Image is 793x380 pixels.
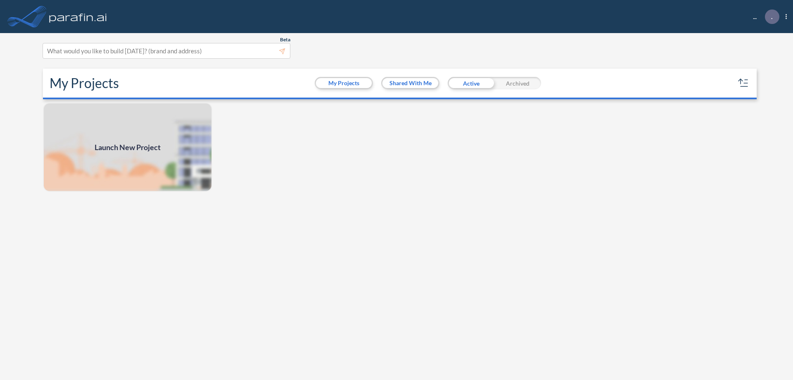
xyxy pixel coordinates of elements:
[43,103,212,192] a: Launch New Project
[382,78,438,88] button: Shared With Me
[316,78,372,88] button: My Projects
[448,77,494,89] div: Active
[741,10,787,24] div: ...
[95,142,161,153] span: Launch New Project
[43,103,212,192] img: add
[47,8,109,25] img: logo
[771,13,773,20] p: .
[280,36,290,43] span: Beta
[737,76,750,90] button: sort
[50,75,119,91] h2: My Projects
[494,77,541,89] div: Archived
